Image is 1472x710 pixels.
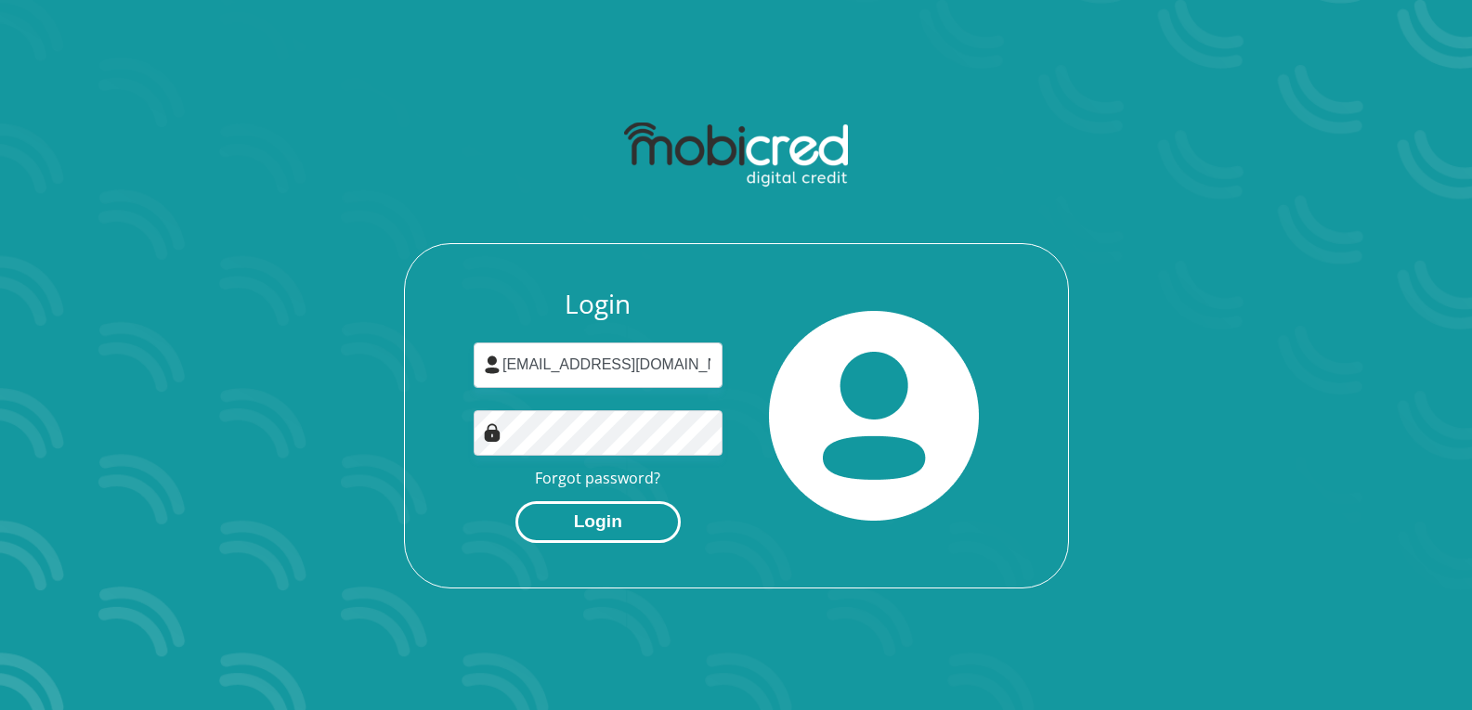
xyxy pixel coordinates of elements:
[483,355,502,374] img: user-icon image
[515,501,681,543] button: Login
[483,423,502,442] img: Image
[474,342,723,388] input: Username
[474,289,723,320] h3: Login
[624,123,848,187] img: mobicred logo
[535,468,660,488] a: Forgot password?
